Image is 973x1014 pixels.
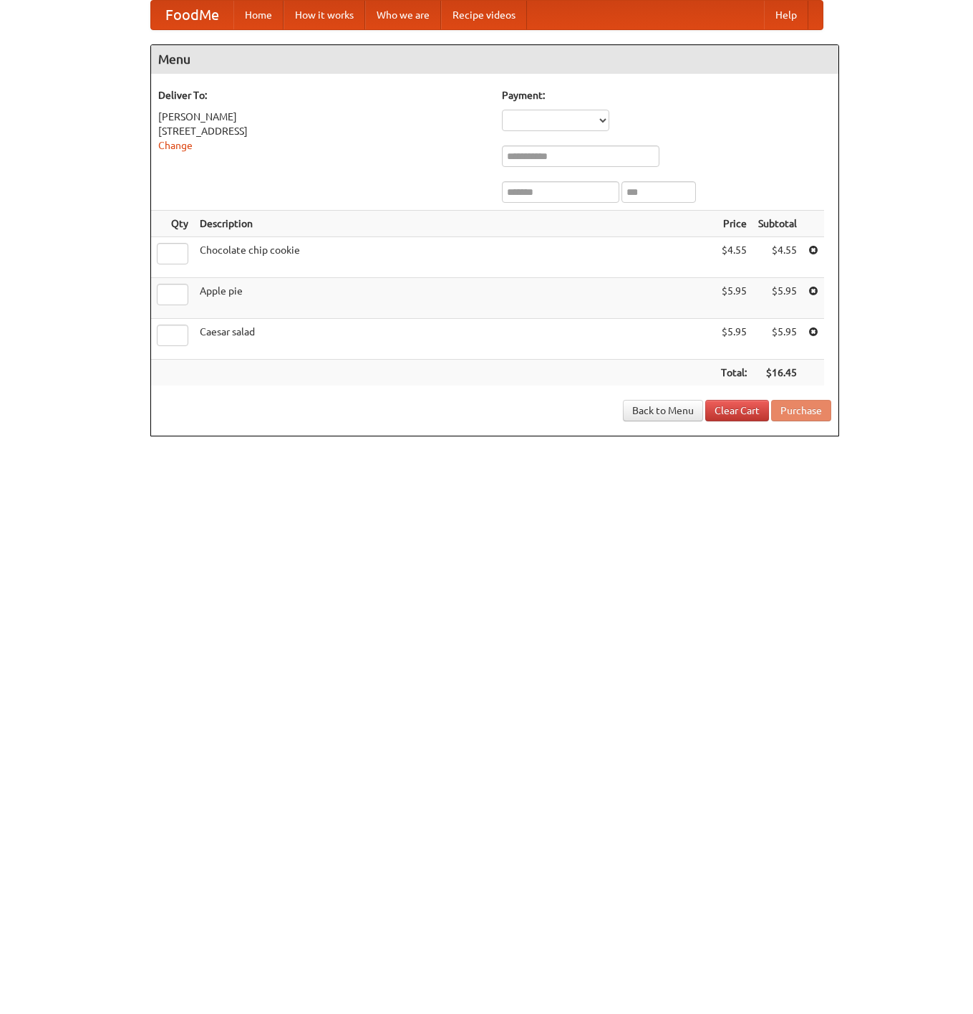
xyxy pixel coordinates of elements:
[194,211,715,237] th: Description
[623,400,703,421] a: Back to Menu
[752,237,803,278] td: $4.55
[752,319,803,360] td: $5.95
[151,45,838,74] h4: Menu
[752,360,803,386] th: $16.45
[715,211,752,237] th: Price
[284,1,365,29] a: How it works
[752,278,803,319] td: $5.95
[194,237,715,278] td: Chocolate chip cookie
[365,1,441,29] a: Who we are
[158,140,193,151] a: Change
[158,88,488,102] h5: Deliver To:
[752,211,803,237] th: Subtotal
[151,1,233,29] a: FoodMe
[705,400,769,421] a: Clear Cart
[233,1,284,29] a: Home
[764,1,808,29] a: Help
[715,319,752,360] td: $5.95
[771,400,831,421] button: Purchase
[441,1,527,29] a: Recipe videos
[715,278,752,319] td: $5.95
[151,211,194,237] th: Qty
[194,319,715,360] td: Caesar salad
[194,278,715,319] td: Apple pie
[715,237,752,278] td: $4.55
[158,110,488,124] div: [PERSON_NAME]
[158,124,488,138] div: [STREET_ADDRESS]
[502,88,831,102] h5: Payment:
[715,360,752,386] th: Total:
